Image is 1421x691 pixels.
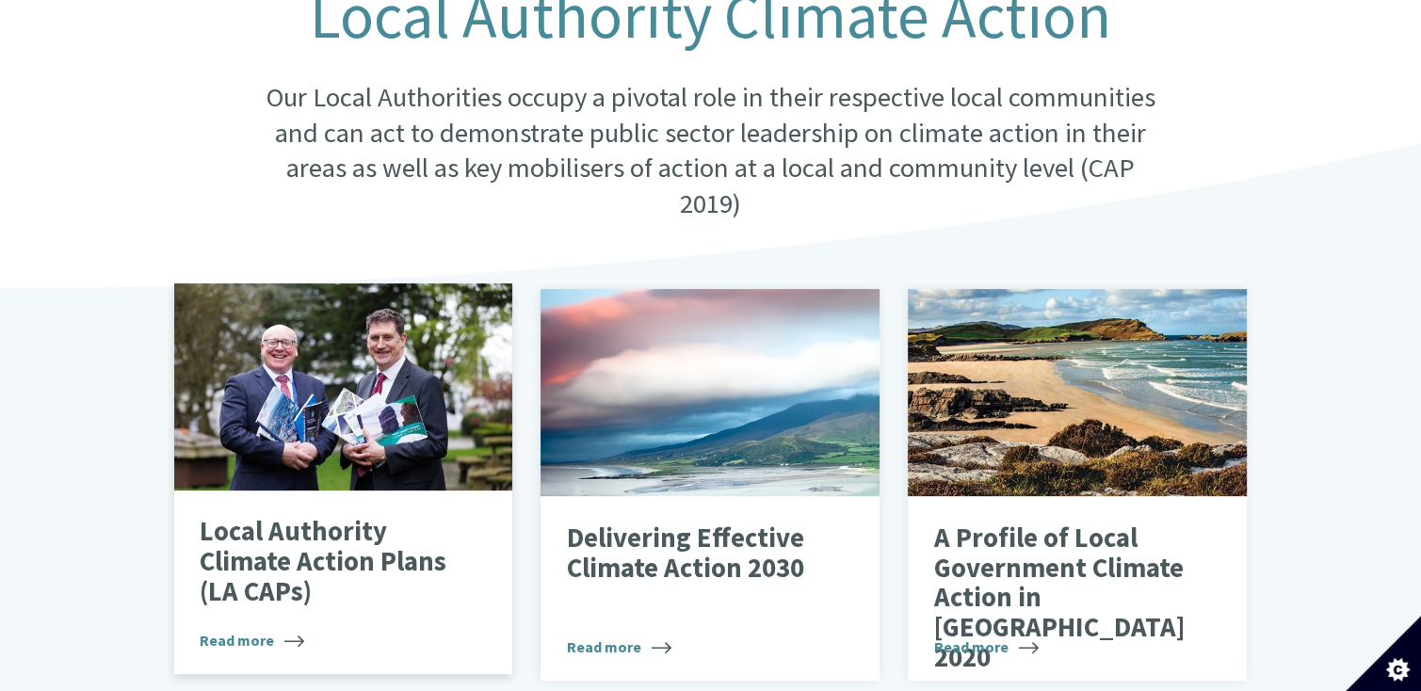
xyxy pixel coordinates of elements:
a: A Profile of Local Government Climate Action in [GEOGRAPHIC_DATA] 2020 Read more [908,290,1247,682]
span: Read more [934,635,1039,658]
a: Local Authority Climate Action Plans (LA CAPs) Read more [174,283,513,675]
p: Delivering Effective Climate Action 2030 [567,523,826,583]
a: Delivering Effective Climate Action 2030 Read more [541,290,880,682]
button: Set cookie preferences [1346,616,1421,691]
p: A Profile of Local Government Climate Action in [GEOGRAPHIC_DATA] 2020 [934,523,1193,672]
p: Local Authority Climate Action Plans (LA CAPs) [200,517,459,606]
span: Read more [567,635,671,658]
span: Read more [200,629,304,651]
p: Our Local Authorities occupy a pivotal role in their respective local communities and can act to ... [253,81,1167,222]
